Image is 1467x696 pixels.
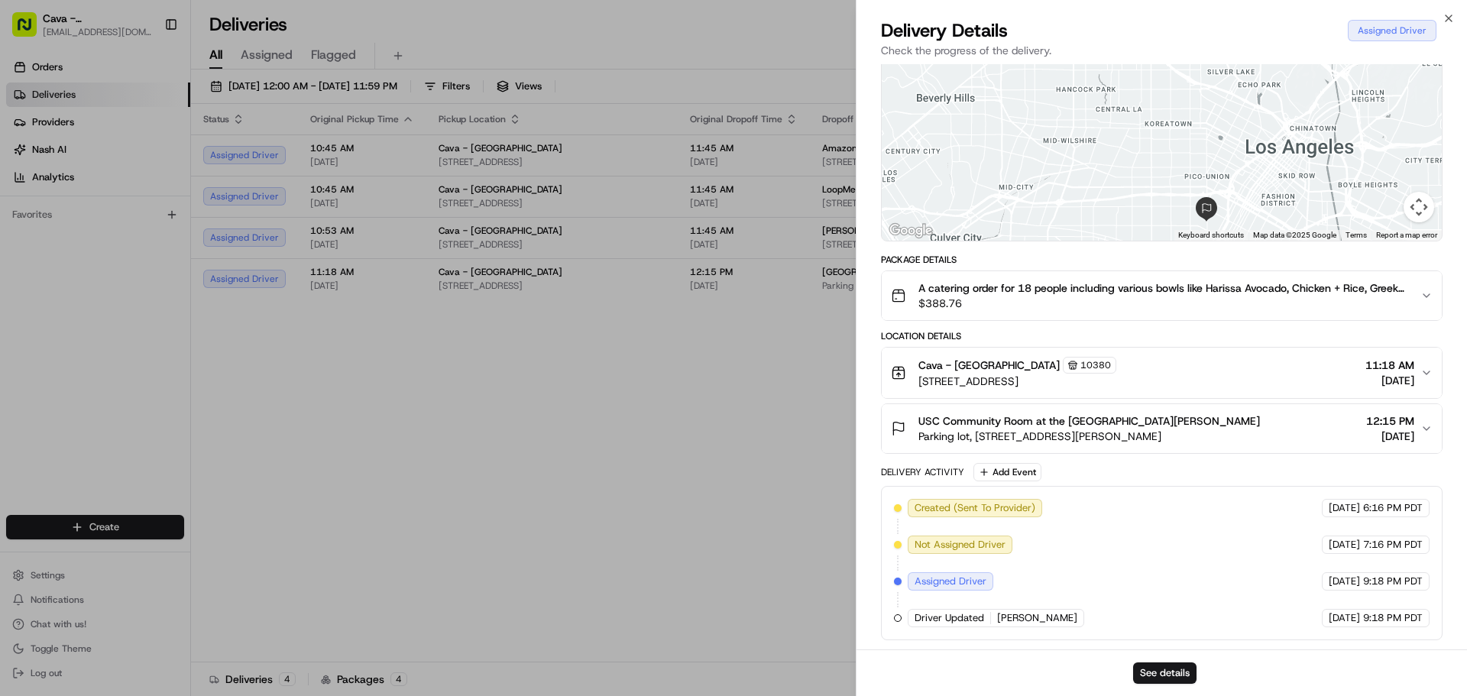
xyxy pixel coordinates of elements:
[31,238,43,250] img: 1736555255976-a54dd68f-1ca7-489b-9aae-adbdc363a1c4
[1253,231,1336,239] span: Map data ©2025 Google
[31,300,117,316] span: Knowledge Base
[129,302,141,314] div: 💻
[881,18,1008,43] span: Delivery Details
[1366,429,1414,444] span: [DATE]
[237,196,278,214] button: See all
[918,280,1408,296] span: A catering order for 18 people including various bowls like Harissa Avocado, Chicken + Rice, Gree...
[15,199,102,211] div: Past conversations
[1363,501,1423,515] span: 6:16 PM PDT
[108,337,185,349] a: Powered byPylon
[1365,373,1414,388] span: [DATE]
[1376,231,1437,239] a: Report a map error
[1404,192,1434,222] button: Map camera controls
[1178,230,1244,241] button: Keyboard shortcuts
[15,15,46,46] img: Nash
[915,611,984,625] span: Driver Updated
[886,221,936,241] a: Open this area in Google Maps (opens a new window)
[174,237,206,249] span: [DATE]
[881,466,964,478] div: Delivery Activity
[1080,359,1111,371] span: 10380
[47,237,163,249] span: Wisdom [PERSON_NAME]
[1133,662,1197,684] button: See details
[881,43,1443,58] p: Check the progress of the delivery.
[882,348,1442,398] button: Cava - [GEOGRAPHIC_DATA]10380[STREET_ADDRESS]11:18 AM[DATE]
[1363,538,1423,552] span: 7:16 PM PDT
[1366,413,1414,429] span: 12:15 PM
[1365,358,1414,373] span: 11:18 AM
[997,611,1077,625] span: [PERSON_NAME]
[881,254,1443,266] div: Package Details
[15,222,40,252] img: Wisdom Oko
[918,429,1260,444] span: Parking lot, [STREET_ADDRESS][PERSON_NAME]
[166,237,171,249] span: •
[882,404,1442,453] button: USC Community Room at the [GEOGRAPHIC_DATA][PERSON_NAME]Parking lot, [STREET_ADDRESS][PERSON_NAME...
[918,413,1260,429] span: USC Community Room at the [GEOGRAPHIC_DATA][PERSON_NAME]
[40,99,252,115] input: Clear
[881,330,1443,342] div: Location Details
[15,146,43,173] img: 1736555255976-a54dd68f-1ca7-489b-9aae-adbdc363a1c4
[918,374,1116,389] span: [STREET_ADDRESS]
[1329,575,1360,588] span: [DATE]
[152,338,185,349] span: Pylon
[69,161,210,173] div: We're available if you need us!
[260,151,278,169] button: Start new chat
[1329,538,1360,552] span: [DATE]
[1329,611,1360,625] span: [DATE]
[1363,611,1423,625] span: 9:18 PM PDT
[1346,231,1367,239] a: Terms
[32,146,60,173] img: 8571987876998_91fb9ceb93ad5c398215_72.jpg
[915,501,1035,515] span: Created (Sent To Provider)
[973,463,1041,481] button: Add Event
[1329,501,1360,515] span: [DATE]
[915,575,986,588] span: Assigned Driver
[918,296,1408,311] span: $388.76
[9,294,123,322] a: 📗Knowledge Base
[15,61,278,86] p: Welcome 👋
[123,294,251,322] a: 💻API Documentation
[1363,575,1423,588] span: 9:18 PM PDT
[144,300,245,316] span: API Documentation
[882,271,1442,320] button: A catering order for 18 people including various bowls like Harissa Avocado, Chicken + Rice, Gree...
[918,358,1060,373] span: Cava - [GEOGRAPHIC_DATA]
[915,538,1006,552] span: Not Assigned Driver
[15,302,28,314] div: 📗
[69,146,251,161] div: Start new chat
[886,221,936,241] img: Google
